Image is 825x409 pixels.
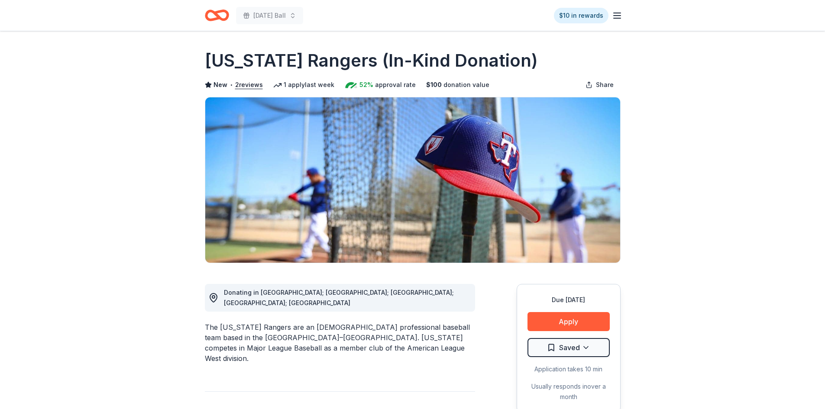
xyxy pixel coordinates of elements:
h1: [US_STATE] Rangers (In-Kind Donation) [205,48,538,73]
span: 52% [359,80,373,90]
span: $ 100 [426,80,442,90]
div: The [US_STATE] Rangers are an [DEMOGRAPHIC_DATA] professional baseball team based in the [GEOGRAP... [205,322,475,364]
button: Saved [527,338,610,357]
div: Application takes 10 min [527,364,610,374]
span: New [214,80,227,90]
span: Donating in [GEOGRAPHIC_DATA]; [GEOGRAPHIC_DATA]; [GEOGRAPHIC_DATA]; [GEOGRAPHIC_DATA]; [GEOGRAPH... [224,289,454,306]
a: $10 in rewards [554,8,608,23]
button: Apply [527,312,610,331]
span: Share [596,80,614,90]
img: Image for Texas Rangers (In-Kind Donation) [205,97,620,263]
span: • [230,81,233,88]
button: [DATE] Ball [236,7,303,24]
span: Saved [559,342,580,353]
button: 2reviews [235,80,263,90]
div: Due [DATE] [527,295,610,305]
a: Home [205,5,229,26]
button: Share [579,76,621,93]
div: 1 apply last week [273,80,334,90]
span: approval rate [375,80,416,90]
span: donation value [443,80,489,90]
span: [DATE] Ball [253,10,286,21]
div: Usually responds in over a month [527,381,610,402]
